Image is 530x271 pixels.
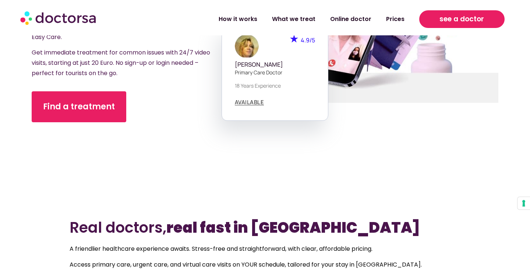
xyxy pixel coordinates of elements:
a: Find a treatment [32,91,126,122]
a: How it works [211,11,265,28]
button: Your consent preferences for tracking technologies [517,197,530,210]
p: 18 years experience [235,82,315,89]
p: Primary care doctor [235,68,315,76]
span: 4.9/5 [301,36,315,44]
span: Get immediate treatment for common issues with 24/7 video visits, starting at just 20 Euro. No si... [32,48,210,77]
a: see a doctor [419,10,505,28]
a: Prices [379,11,412,28]
a: AVAILABLE [235,99,264,105]
span: Access primary care, urgent care, and virtual care visits on YOUR schedule, tailored for your sta... [70,260,422,269]
span: Find a treatment [43,101,115,113]
span: A friendlier healthcare experience awaits. Stress-free and straightforward, with clear, affordabl... [70,244,372,253]
h2: Real doctors, [70,219,461,236]
a: Online doctor [323,11,379,28]
iframe: Customer reviews powered by Trustpilot [70,186,460,197]
span: see a doctor [439,13,484,25]
a: What we treat [265,11,323,28]
h5: [PERSON_NAME] [235,61,315,68]
nav: Menu [140,11,411,28]
b: real fast in [GEOGRAPHIC_DATA] [166,217,420,238]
